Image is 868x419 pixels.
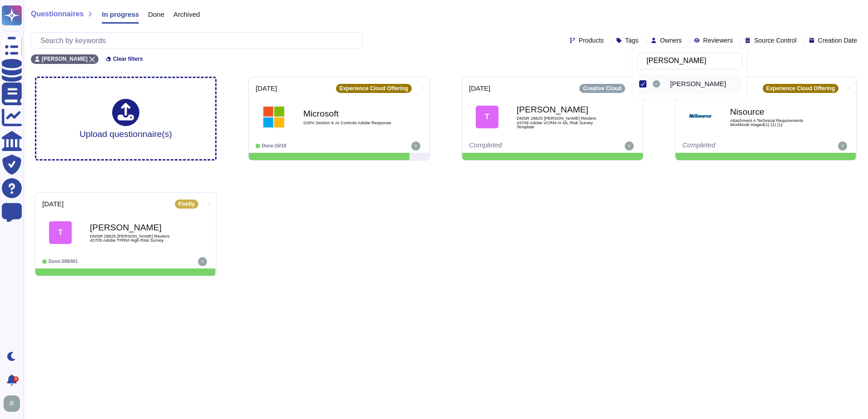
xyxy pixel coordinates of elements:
span: Archived [173,11,200,18]
span: Done [148,11,164,18]
span: [PERSON_NAME] [42,56,88,62]
div: Creative Cloud [579,84,625,93]
div: 9 [13,376,19,382]
span: Source Control [754,37,796,44]
b: Microsoft [303,109,394,118]
b: [PERSON_NAME] [517,105,607,114]
span: [DATE] [469,85,490,92]
img: user [653,80,660,88]
span: Products [579,37,604,44]
div: Firefly [175,200,198,209]
span: DMSR 28825 [PERSON_NAME] Reuters 43705 Adobe TPRM High Risk Survey [90,234,181,243]
span: Attachment A Technical Requirements Workbook triaged(1) (1) (1) [730,118,821,127]
div: Rick Brown [651,78,666,89]
span: Questionnaires [31,10,84,18]
div: Rick Brown [670,80,739,88]
div: Experience Cloud Offering [336,84,412,93]
img: user [411,141,420,151]
img: user [198,257,207,266]
b: [PERSON_NAME] [90,223,181,232]
img: Logo [262,106,285,128]
b: Nisource [730,107,821,116]
button: user [2,394,26,414]
span: [DATE] [42,200,64,207]
span: [PERSON_NAME] [670,80,726,88]
img: user [4,395,20,412]
span: In progress [102,11,139,18]
span: Reviewers [703,37,733,44]
span: [DATE] [256,85,277,92]
span: Creation Date [818,37,857,44]
span: Done: 16/18 [262,143,286,148]
span: Clear filters [113,56,143,62]
span: SSPA Section K AI Controls Adobe Response [303,121,394,125]
img: user [625,141,634,151]
input: Search by keywords [36,33,362,49]
div: T [476,106,498,128]
span: Done: 399/401 [49,259,78,264]
div: T [49,221,72,244]
img: Logo [689,106,712,128]
div: Experience Cloud Offering [763,84,838,93]
img: user [838,141,847,151]
div: Upload questionnaire(s) [79,99,172,138]
span: Owners [660,37,682,44]
input: Search by keywords [642,53,742,69]
span: DMSR 28825 [PERSON_NAME] Reuters 43706 Adobe VCRM AI ML Risk Survey Template [517,116,607,129]
div: Rick Brown [651,74,742,94]
span: Tags [625,37,639,44]
div: Completed [469,141,580,151]
div: Completed [682,141,794,151]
